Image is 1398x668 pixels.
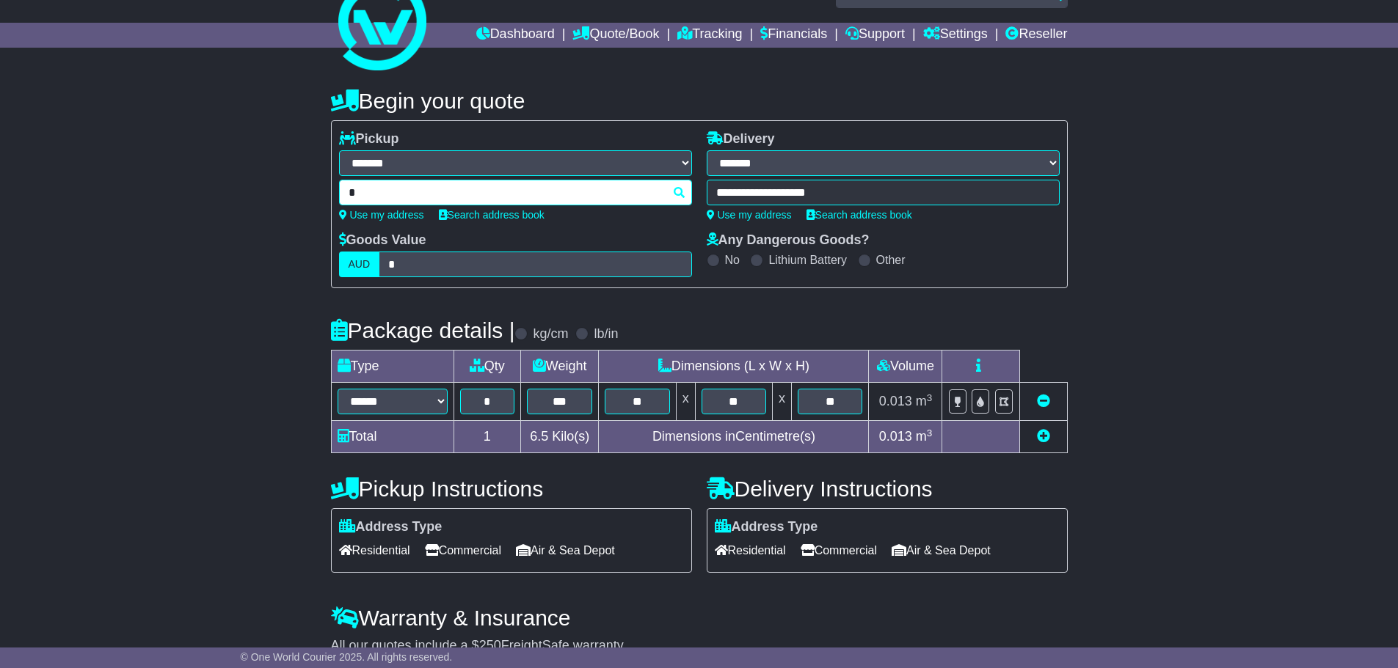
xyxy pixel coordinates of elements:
label: Pickup [339,131,399,147]
td: x [676,383,695,421]
h4: Package details | [331,318,515,342]
a: Search address book [439,209,545,221]
a: Reseller [1005,23,1067,48]
td: 1 [454,421,521,453]
td: Total [331,421,454,453]
a: Dashboard [476,23,555,48]
a: Remove this item [1037,394,1050,408]
h4: Warranty & Insurance [331,606,1068,630]
h4: Pickup Instructions [331,477,692,501]
a: Financials [760,23,827,48]
a: Add new item [1037,429,1050,444]
label: kg/cm [533,326,568,342]
span: Residential [339,539,410,562]
div: All our quotes include a $ FreightSafe warranty. [331,638,1068,654]
a: Settings [923,23,988,48]
label: No [725,253,740,267]
span: Commercial [425,539,501,562]
a: Search address book [807,209,912,221]
sup: 3 [927,427,933,438]
h4: Begin your quote [331,89,1068,113]
span: 0.013 [879,429,912,444]
label: Address Type [715,519,818,535]
span: m [916,394,933,408]
td: Dimensions in Centimetre(s) [599,421,869,453]
label: Goods Value [339,232,426,249]
a: Support [845,23,905,48]
span: Residential [715,539,786,562]
td: Volume [869,350,942,383]
label: Any Dangerous Goods? [707,232,870,249]
span: © One World Courier 2025. All rights reserved. [241,651,453,663]
td: x [773,383,792,421]
label: Lithium Battery [768,253,847,267]
td: Kilo(s) [521,421,599,453]
sup: 3 [927,392,933,403]
a: Use my address [707,209,792,221]
typeahead: Please provide city [339,180,692,205]
span: 6.5 [530,429,548,444]
td: Type [331,350,454,383]
span: Commercial [801,539,877,562]
a: Use my address [339,209,424,221]
span: m [916,429,933,444]
label: Address Type [339,519,443,535]
span: Air & Sea Depot [892,539,991,562]
td: Dimensions (L x W x H) [599,350,869,383]
label: Other [876,253,906,267]
label: AUD [339,252,380,277]
h4: Delivery Instructions [707,477,1068,501]
td: Qty [454,350,521,383]
span: Air & Sea Depot [516,539,615,562]
label: Delivery [707,131,775,147]
a: Tracking [677,23,742,48]
span: 250 [479,638,501,653]
td: Weight [521,350,599,383]
span: 0.013 [879,394,912,408]
label: lb/in [594,326,618,342]
a: Quote/Book [572,23,659,48]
